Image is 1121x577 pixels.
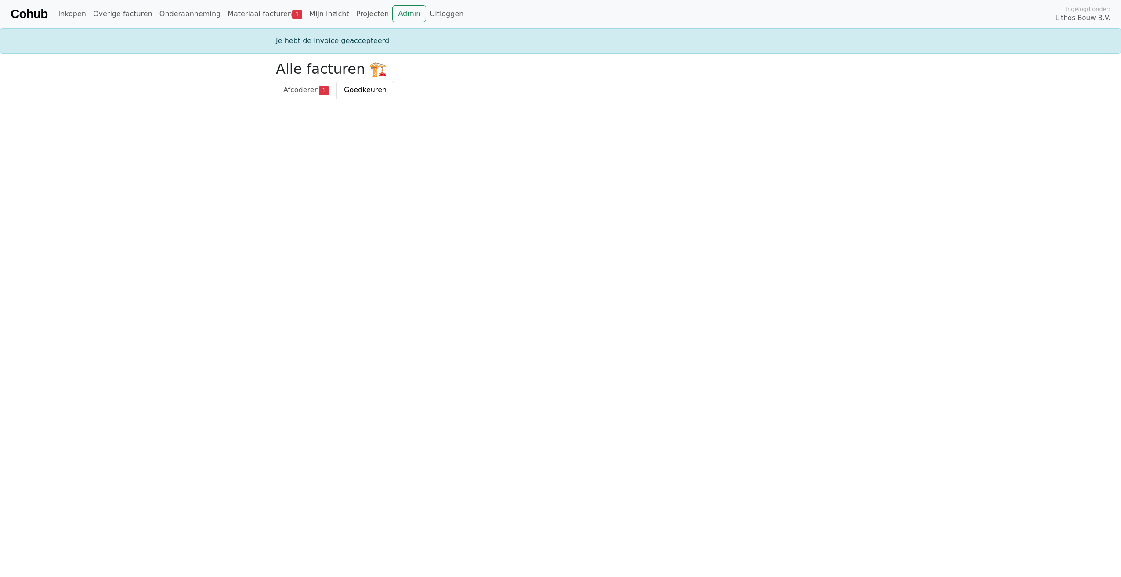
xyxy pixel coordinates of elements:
span: 1 [292,10,302,19]
a: Onderaanneming [156,5,224,23]
a: Mijn inzicht [306,5,353,23]
a: Materiaal facturen1 [224,5,306,23]
a: Inkopen [54,5,89,23]
span: Afcoderen [283,86,319,94]
a: Cohub [11,4,47,25]
span: Goedkeuren [344,86,387,94]
a: Uitloggen [426,5,467,23]
a: Admin [392,5,426,22]
span: Lithos Bouw B.V. [1056,13,1110,23]
a: Afcoderen1 [276,81,336,99]
div: Je hebt de invoice geaccepteerd [271,36,850,46]
h2: Alle facturen 🏗️ [276,61,845,77]
span: 1 [319,86,329,95]
a: Projecten [353,5,393,23]
a: Overige facturen [90,5,156,23]
span: Ingelogd onder: [1066,5,1110,13]
a: Goedkeuren [336,81,394,99]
